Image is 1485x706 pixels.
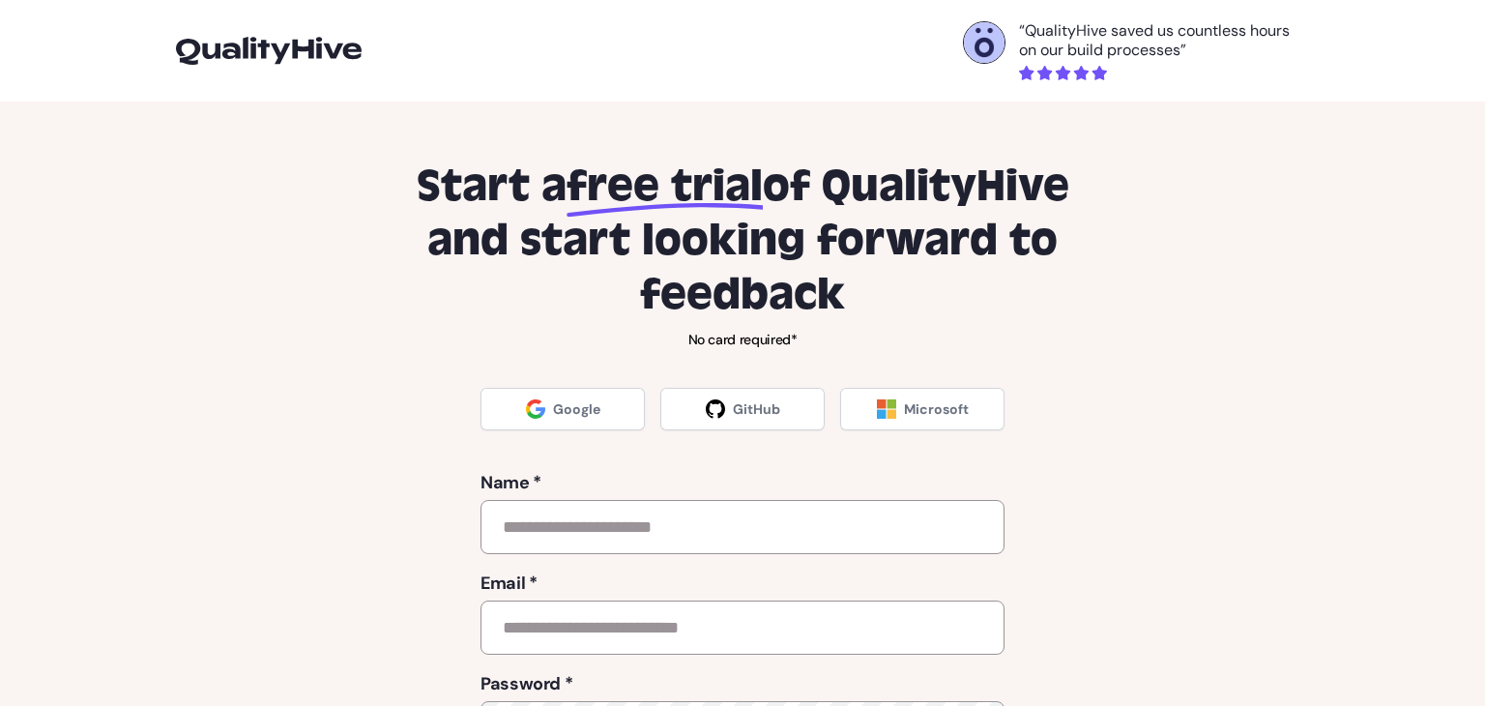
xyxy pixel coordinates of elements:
[480,570,1005,597] label: Email *
[733,399,780,419] span: GitHub
[567,160,763,214] span: free trial
[964,22,1005,63] img: Otelli Design
[480,670,1005,697] label: Password *
[417,160,567,214] span: Start a
[480,469,1005,496] label: Name *
[660,388,825,430] a: GitHub
[904,399,969,419] span: Microsoft
[480,388,645,430] a: Google
[840,388,1005,430] a: Microsoft
[387,330,1098,349] p: No card required*
[427,160,1069,322] span: of QualityHive and start looking forward to feedback
[1019,21,1309,60] p: “QualityHive saved us countless hours on our build processes”
[176,37,362,64] img: logo-icon
[553,399,600,419] span: Google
